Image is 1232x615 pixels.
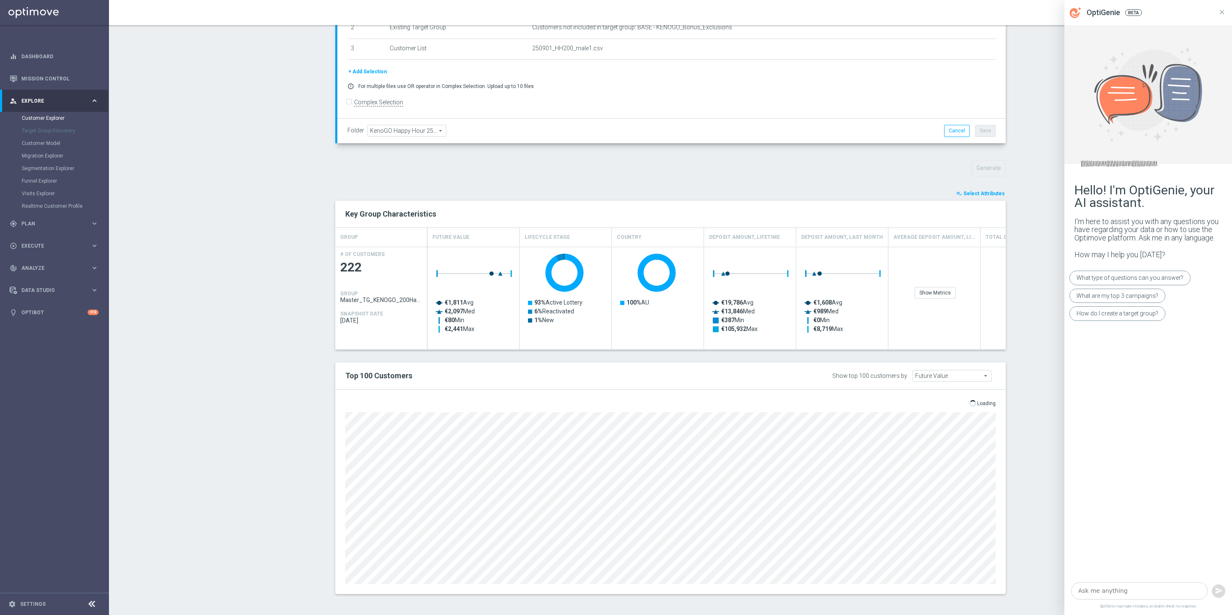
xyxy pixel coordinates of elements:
div: Show Metrics [915,287,955,299]
text: Avg [813,299,842,306]
button: person_search Explore keyboard_arrow_right [9,98,99,104]
a: Mission Control [21,67,98,90]
button: Mission Control [9,75,99,82]
div: Hello! I'm OptiGenie, your AI assistant. [1074,184,1222,209]
div: Customer Explorer [22,112,108,124]
button: track_changes Analyze keyboard_arrow_right [9,265,99,271]
h4: GROUP [340,291,358,297]
div: Mission Control [10,67,98,90]
text: Min [721,317,744,323]
h4: Future Value [432,230,469,245]
h4: Lifecycle Stage [525,230,570,245]
div: Realtime Customer Profile [22,200,108,212]
i: keyboard_arrow_right [91,220,98,227]
text: Med [445,308,475,315]
td: 3 [347,39,386,59]
span: Analyze [21,266,91,271]
a: Realtime Customer Profile [22,203,87,209]
text: Avg [721,299,753,306]
text: Med [721,308,755,315]
div: Explore [10,97,91,105]
i: error_outline [347,83,354,90]
button: Generate [972,160,1006,176]
span: Customers not included in target group: BASE - KENOGO_Bonus_Exclusions [532,24,732,31]
text: AU [626,299,649,306]
h2: Key Group Characteristics [345,209,996,219]
a: Settings [20,602,46,607]
p: For multiple files use OR operator in Complex Selection. Upload up to 10 files [358,83,534,90]
td: Customer List [386,39,529,59]
i: lightbulb [10,309,17,316]
i: equalizer [10,53,17,60]
button: lightbulb Optibot +10 [9,309,99,316]
tspan: €80 [445,317,455,323]
a: Customer Model [22,140,87,147]
span: Execute [21,243,91,248]
div: Visits Explorer [22,187,108,200]
i: keyboard_arrow_right [91,242,98,250]
span: Master_TG_KENOGO_200HappyHour_250901_men [340,297,422,303]
label: Complex Selection [354,98,403,106]
span: Plan [21,221,91,226]
a: Optibot [21,301,88,323]
tspan: €8,719 [813,326,832,332]
button: equalizer Dashboard [9,53,99,60]
h4: Country [617,230,642,245]
h4: Average Deposit Amount, Lifetime [893,230,975,245]
text: Active Lottery [534,299,582,306]
span: BETA [1125,9,1142,16]
tspan: 100% [626,299,641,306]
text: Reactivated [534,308,574,315]
div: Analyze [10,264,91,272]
text: Min [445,317,464,323]
text: New [534,317,554,323]
button: + Add Selection [347,67,388,76]
i: keyboard_arrow_right [91,97,98,105]
span: Select Attributes [963,191,1005,196]
div: I'm here to assist you with any questions you have regarding your data or how to use the Optimove... [1074,217,1222,242]
a: Visits Explorer [22,190,87,197]
h4: GROUP [340,230,358,245]
a: Migration Explorer [22,152,87,159]
div: Funnel Explorer [22,175,108,187]
tspan: €105,932 [721,326,746,332]
h4: Deposit Amount, Last Month [801,230,883,245]
button: Data Studio keyboard_arrow_right [9,287,99,294]
svg: OptiGenie Icon [1070,7,1082,18]
div: Execute [10,242,91,250]
h4: Deposit Amount, Lifetime [709,230,780,245]
text: Avg [445,299,474,306]
div: gps_fixed Plan keyboard_arrow_right [9,220,99,227]
tspan: €1,811 [445,299,463,306]
tspan: 93% [534,299,546,306]
tspan: €1,608 [813,299,832,306]
div: Plan [10,220,91,227]
tspan: €0 [813,317,820,323]
div: Target Group Discovery [22,124,108,137]
text: Med [813,308,839,315]
tspan: €989 [813,308,827,315]
div: What type of questions can you answer? [1069,271,1191,285]
text: Max [721,326,758,332]
h4: Total GGR, Lifetime [986,230,1040,245]
tspan: €2,441 [445,326,463,332]
div: Segmentation Explorer [22,162,108,175]
div: Migration Explorer [22,150,108,162]
i: keyboard_arrow_right [91,264,98,272]
tspan: €2,097 [445,308,463,315]
i: playlist_add_check [956,191,962,196]
button: playlist_add_check Select Attributes [955,189,1006,198]
div: Optibot [10,301,98,323]
div: Show top 100 customers by [832,372,907,380]
label: Folder [347,127,364,134]
text: Min [813,317,830,323]
button: play_circle_outline Execute keyboard_arrow_right [9,243,99,249]
span: 222 [340,259,422,276]
span: Explore [21,98,91,103]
